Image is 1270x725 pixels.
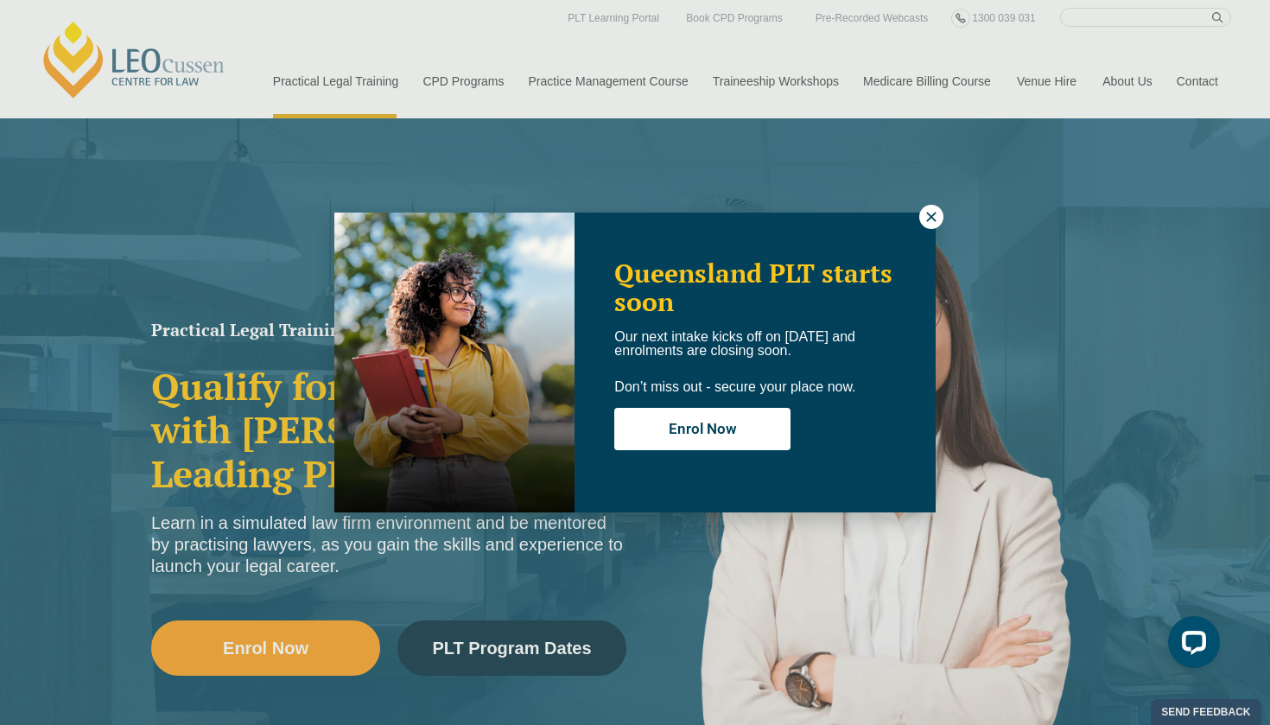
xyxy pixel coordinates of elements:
[919,205,943,229] button: Close
[614,329,855,358] span: Our next intake kicks off on [DATE] and enrolments are closing soon.
[614,379,855,394] span: Don’t miss out - secure your place now.
[614,256,892,319] span: Queensland PLT starts soon
[614,408,791,450] button: Enrol Now
[1154,609,1227,682] iframe: LiveChat chat widget
[334,213,575,512] img: Woman in yellow blouse holding folders looking to the right and smiling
